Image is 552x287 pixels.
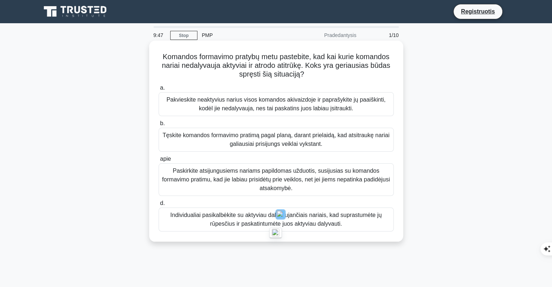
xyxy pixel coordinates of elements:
font: d. [160,200,165,206]
a: Registruotis [457,7,499,16]
font: apie [160,156,171,162]
font: 1/10 [389,32,398,38]
font: Pradedantysis [324,32,356,38]
font: Stop [179,33,189,38]
font: PMP [202,32,213,38]
font: Individualiai pasikalbėkite su aktyviau dalyvaujančiais nariais, kad suprastumėte jų rūpesčius ir... [170,212,382,227]
font: b. [160,120,165,126]
font: a. [160,85,165,91]
font: Komandos formavimo pratybų metu pastebite, kad kai kurie komandos nariai nedalyvauja aktyviai ir ... [162,53,390,78]
font: Paskirkite atsijungusiems nariams papildomas užduotis, susijusias su komandos formavimo pratimu, ... [162,168,390,191]
font: Pakvieskite neaktyvius narius visos komandos akivaizdoje ir paprašykite jų paaiškinti, kodėl jie ... [167,97,386,111]
font: Tęskite komandos formavimo pratimą pagal planą, darant prielaidą, kad atsitraukę nariai galiausia... [163,132,389,147]
font: 9:47 [154,32,163,38]
font: Registruotis [461,8,495,15]
a: Stop [170,31,197,40]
